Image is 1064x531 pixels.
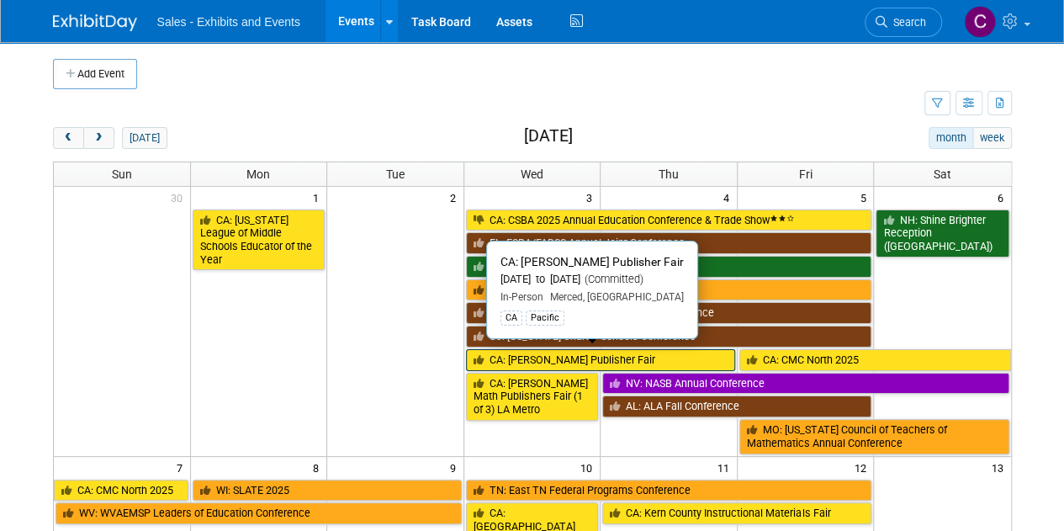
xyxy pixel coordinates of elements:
[934,167,951,181] span: Sat
[122,127,167,149] button: [DATE]
[716,457,737,478] span: 11
[53,59,137,89] button: Add Event
[53,14,137,31] img: ExhibitDay
[175,457,190,478] span: 7
[193,480,462,502] a: WI: SLATE 2025
[386,167,405,181] span: Tue
[448,187,463,208] span: 2
[722,187,737,208] span: 4
[56,502,462,524] a: WV: WVAEMSP Leaders of Education Conference
[500,311,522,326] div: CA
[53,127,84,149] button: prev
[990,457,1011,478] span: 13
[602,502,871,524] a: CA: Kern County Instructional Materials Fair
[311,457,326,478] span: 8
[448,457,463,478] span: 9
[972,127,1011,149] button: week
[466,302,872,324] a: MS: MS Literacy Association Winter Conference
[466,480,872,502] a: TN: East TN Federal Programs Conference
[739,419,1009,454] a: MO: [US_STATE] Council of Teachers of Mathematics Annual Conference
[585,187,600,208] span: 3
[54,480,188,502] a: CA: CMC North 2025
[500,273,684,287] div: [DATE] to [DATE]
[996,187,1011,208] span: 6
[543,291,684,303] span: Merced, [GEOGRAPHIC_DATA]
[466,373,599,421] a: CA: [PERSON_NAME] Math Publishers Fair (1 of 3) LA Metro
[602,396,871,417] a: AL: ALA Fall Conference
[579,457,600,478] span: 10
[500,255,684,268] span: CA: [PERSON_NAME] Publisher Fair
[466,326,872,348] a: SC: [US_STATE] Charter Schools Conference
[526,311,564,326] div: Pacific
[659,167,679,181] span: Thu
[865,8,942,37] a: Search
[858,187,873,208] span: 5
[246,167,270,181] span: Mon
[157,15,300,29] span: Sales - Exhibits and Events
[500,291,543,303] span: In-Person
[602,373,1008,395] a: NV: NASB Annual Conference
[466,210,872,231] a: CA: CSBA 2025 Annual Education Conference & Trade Show
[466,279,872,301] a: MI: MEMSPA Annual Conference
[466,349,735,371] a: CA: [PERSON_NAME] Publisher Fair
[929,127,973,149] button: month
[112,167,132,181] span: Sun
[83,127,114,149] button: next
[964,6,996,38] img: Christine Lurz
[887,16,926,29] span: Search
[311,187,326,208] span: 1
[739,349,1011,371] a: CA: CMC North 2025
[876,210,1008,258] a: NH: Shine Brighter Reception ([GEOGRAPHIC_DATA])
[193,210,326,271] a: CA: [US_STATE] League of Middle Schools Educator of the Year
[799,167,813,181] span: Fri
[466,256,872,278] a: MA: CACE Fall Leadership Conference
[852,457,873,478] span: 12
[466,232,872,254] a: FL: FSBA/FADSS Annual Joint Conference
[169,187,190,208] span: 30
[523,127,572,146] h2: [DATE]
[580,273,643,285] span: (Committed)
[521,167,543,181] span: Wed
